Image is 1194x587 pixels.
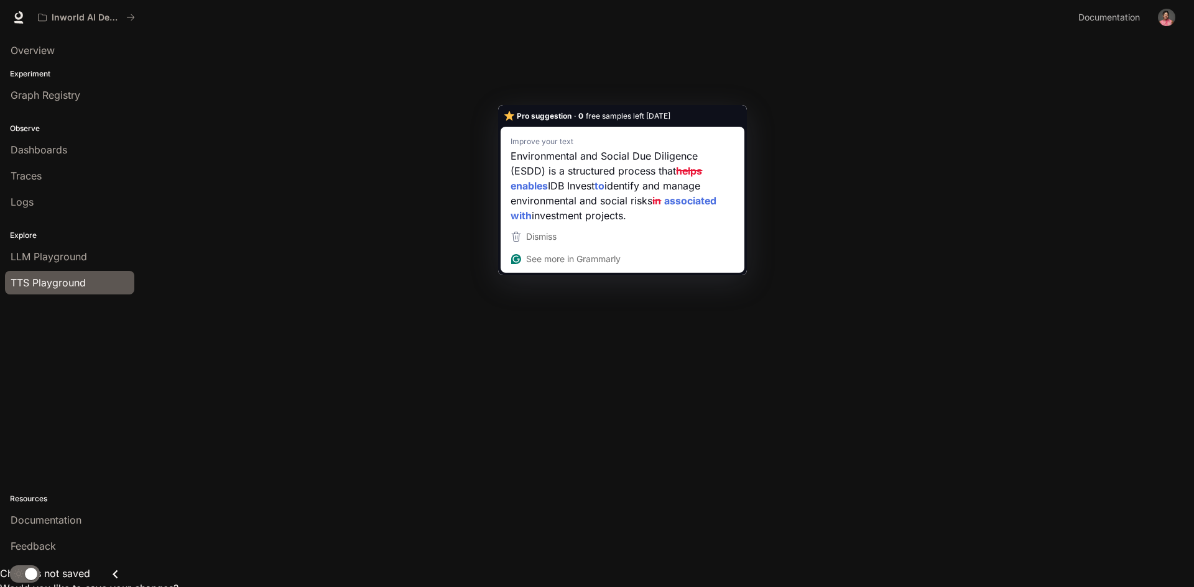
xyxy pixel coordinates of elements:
img: User avatar [1158,9,1175,26]
button: All workspaces [32,5,141,30]
button: User avatar [1154,5,1179,30]
p: Inworld AI Demos [52,12,121,23]
a: Documentation [1073,5,1149,30]
span: Documentation [1078,10,1140,25]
